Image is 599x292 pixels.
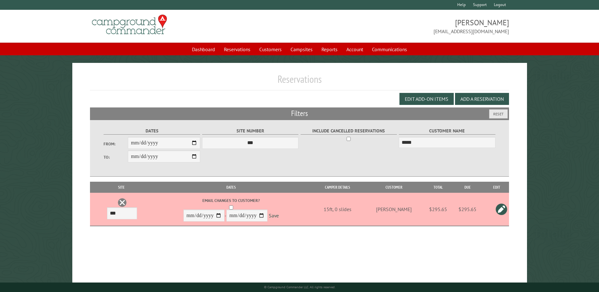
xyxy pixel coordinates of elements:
[455,93,509,105] button: Add a Reservation
[301,127,397,135] label: Include Cancelled Reservations
[343,43,367,55] a: Account
[451,182,484,193] th: Due
[287,43,316,55] a: Campsites
[188,43,219,55] a: Dashboard
[90,107,509,119] h2: Filters
[264,285,335,289] small: © Campground Commander LLC. All rights reserved.
[90,73,509,90] h1: Reservations
[362,182,426,193] th: Customer
[368,43,411,55] a: Communications
[149,182,312,193] th: Dates
[90,12,169,37] img: Campground Commander
[269,213,279,219] a: Save
[104,141,128,147] label: From:
[313,182,362,193] th: Camper Details
[318,43,341,55] a: Reports
[362,193,426,226] td: [PERSON_NAME]
[399,93,454,105] button: Edit Add-on Items
[104,154,128,160] label: To:
[220,43,254,55] a: Reservations
[426,193,451,226] td: $295.65
[255,43,285,55] a: Customers
[151,198,312,223] div: -
[151,198,312,204] label: Email changes to customer?
[202,127,298,135] label: Site Number
[117,198,127,207] a: Delete this reservation
[484,182,509,193] th: Edit
[489,109,508,119] button: Reset
[426,182,451,193] th: Total
[104,127,200,135] label: Dates
[451,193,484,226] td: $295.65
[313,193,362,226] td: 15ft, 0 slides
[93,182,149,193] th: Site
[300,17,509,35] span: [PERSON_NAME] [EMAIL_ADDRESS][DOMAIN_NAME]
[399,127,495,135] label: Customer Name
